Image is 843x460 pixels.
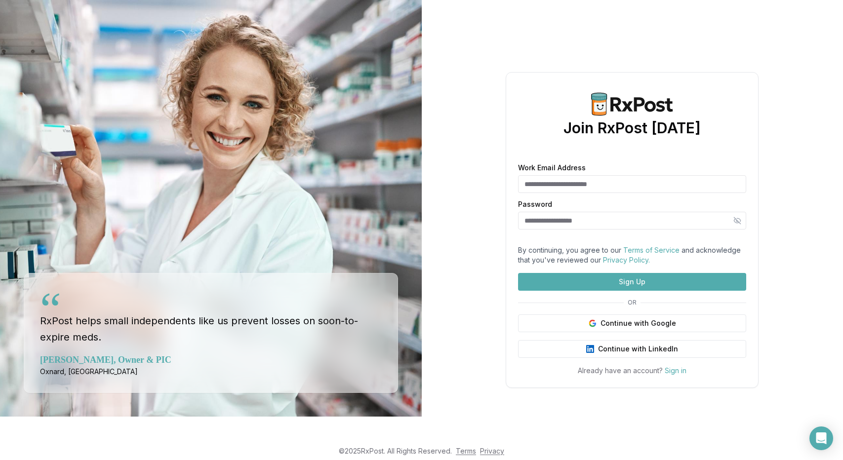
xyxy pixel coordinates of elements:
button: Continue with LinkedIn [518,340,746,358]
a: Terms [456,447,476,455]
button: Continue with Google [518,314,746,332]
div: Open Intercom Messenger [809,426,833,450]
span: OR [624,299,641,307]
a: Sign in [665,366,686,375]
span: Already have an account? [578,366,663,375]
a: Privacy Policy. [603,256,650,264]
label: Work Email Address [518,164,746,171]
a: Privacy [480,447,504,455]
img: Google [589,319,597,327]
blockquote: RxPost helps small independents like us prevent losses on soon-to-expire meds. [40,293,382,345]
div: By continuing, you agree to our and acknowledge that you've reviewed our [518,245,746,265]
label: Password [518,201,746,208]
h1: Join RxPost [DATE] [563,119,701,137]
img: RxPost Logo [585,92,680,116]
img: LinkedIn [586,345,594,353]
div: “ [40,285,61,333]
div: Oxnard, [GEOGRAPHIC_DATA] [40,367,382,377]
button: Sign Up [518,273,746,291]
div: [PERSON_NAME], Owner & PIC [40,353,382,367]
a: Terms of Service [623,246,680,254]
button: Hide password [728,212,746,230]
